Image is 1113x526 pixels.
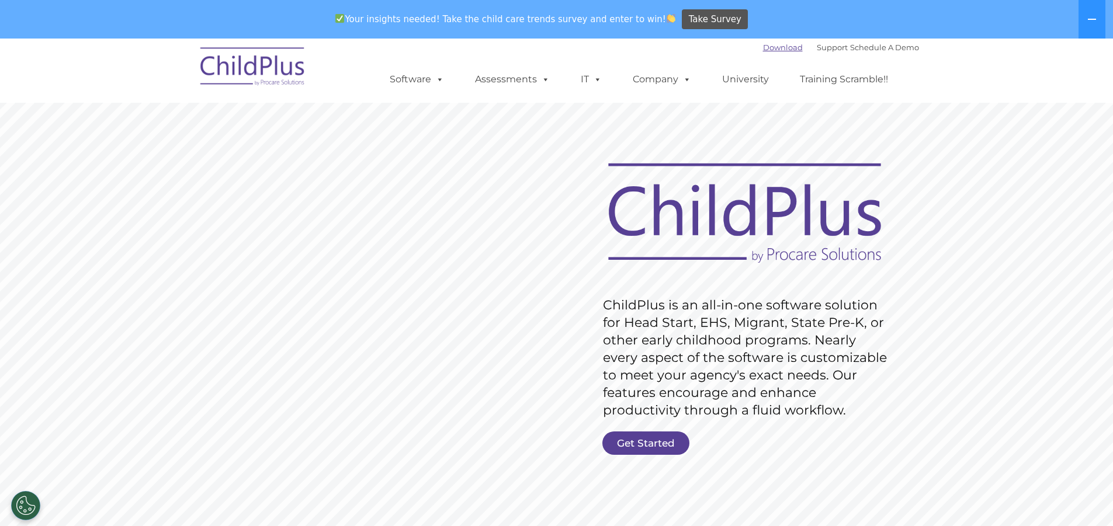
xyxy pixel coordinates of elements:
a: University [710,68,781,91]
a: Training Scramble!! [788,68,900,91]
a: Get Started [602,431,689,455]
a: Schedule A Demo [850,43,919,52]
font: | [763,43,919,52]
a: Support [817,43,848,52]
a: Download [763,43,803,52]
img: ChildPlus by Procare Solutions [195,39,311,97]
span: Your insights needed! Take the child care trends survey and enter to win! [331,8,681,30]
a: Take Survey [682,9,748,30]
a: Software [378,68,456,91]
a: IT [569,68,613,91]
a: Company [621,68,703,91]
img: ✅ [335,14,344,23]
img: 👏 [667,14,675,23]
rs-layer: ChildPlus is an all-in-one software solution for Head Start, EHS, Migrant, State Pre-K, or other ... [603,297,893,419]
button: Cookies Settings [11,491,40,520]
a: Assessments [463,68,561,91]
span: Take Survey [689,9,741,30]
